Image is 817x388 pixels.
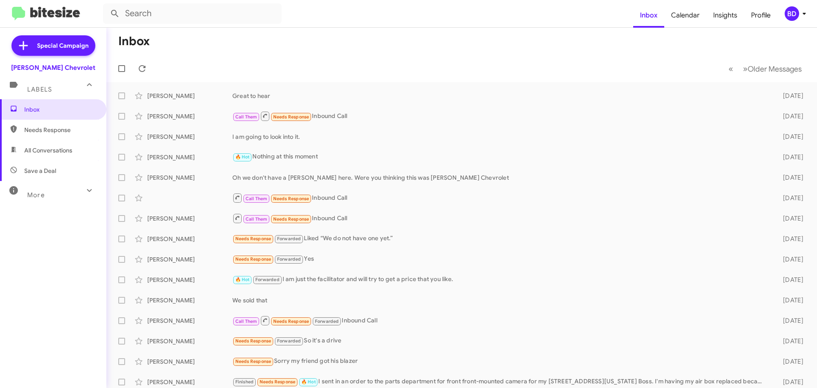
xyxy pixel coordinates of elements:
span: Call Them [235,114,257,120]
div: Nothing at this moment [232,152,769,162]
div: [PERSON_NAME] [147,112,232,121]
div: [PERSON_NAME] [147,276,232,284]
span: 🔥 Hot [235,277,250,282]
div: Inbound Call [232,111,769,121]
span: 🔥 Hot [301,379,316,385]
div: Oh we don't have a [PERSON_NAME] here. Were you thinking this was [PERSON_NAME] Chevrolet [232,173,769,182]
button: BD [777,6,808,21]
div: [PERSON_NAME] [147,235,232,243]
div: [PERSON_NAME] [147,296,232,305]
div: [DATE] [769,296,810,305]
span: Finished [235,379,254,385]
div: [PERSON_NAME] [147,173,232,182]
div: [DATE] [769,173,810,182]
span: Forwarded [275,235,303,243]
div: I sent in an order to the parts department for front front-mounted camera for my [STREET_ADDRESS]... [232,377,769,387]
div: Inbound Call [232,193,769,203]
a: Profile [744,3,777,28]
div: [DATE] [769,112,810,121]
span: Needs Response [273,319,309,324]
div: Inbound Call [232,315,769,326]
div: So it's a drive [232,336,769,346]
span: Special Campaign [37,41,89,50]
div: [DATE] [769,194,810,202]
div: [PERSON_NAME] Chevrolet [11,63,95,72]
div: [DATE] [769,214,810,223]
button: Previous [723,60,738,78]
span: Needs Response [235,236,271,241]
span: Needs Response [273,216,309,222]
a: Inbox [633,3,664,28]
div: [PERSON_NAME] [147,255,232,264]
span: Call Them [235,319,257,324]
span: Forwarded [313,317,341,325]
div: Great to hear [232,92,769,100]
span: Forwarded [275,337,303,345]
div: [DATE] [769,357,810,366]
span: Needs Response [235,256,271,262]
span: « [728,63,733,74]
div: BD [785,6,799,21]
div: I am going to look into it. [232,132,769,141]
div: [DATE] [769,337,810,345]
a: Calendar [664,3,706,28]
div: [PERSON_NAME] [147,378,232,386]
div: [DATE] [769,316,810,325]
div: [DATE] [769,378,810,386]
input: Search [103,3,282,24]
span: Needs Response [235,338,271,344]
span: Older Messages [748,64,802,74]
div: Inbound Call [232,213,769,224]
span: Save a Deal [24,167,56,175]
a: Insights [706,3,744,28]
span: All Conversations [24,146,72,155]
span: Inbox [24,105,97,114]
button: Next [738,60,807,78]
a: Special Campaign [11,35,95,56]
span: Forwarded [275,256,303,264]
div: [DATE] [769,235,810,243]
span: Needs Response [273,114,309,120]
span: Call Them [246,216,268,222]
div: We sold that [232,296,769,305]
div: [PERSON_NAME] [147,337,232,345]
nav: Page navigation example [724,60,807,78]
div: [PERSON_NAME] [147,214,232,223]
div: [DATE] [769,276,810,284]
span: Needs Response [235,359,271,364]
div: I am just the facilitator and will try to get a price that you like. [232,275,769,285]
h1: Inbox [118,34,150,48]
div: [DATE] [769,255,810,264]
span: Labels [27,86,52,93]
div: Sorry my friend got his blazer [232,356,769,366]
div: [DATE] [769,153,810,161]
div: [PERSON_NAME] [147,92,232,100]
span: » [743,63,748,74]
div: [PERSON_NAME] [147,132,232,141]
span: Needs Response [24,126,97,134]
span: More [27,191,45,199]
div: [DATE] [769,132,810,141]
div: Yes [232,254,769,264]
span: Needs Response [273,196,309,201]
div: [PERSON_NAME] [147,316,232,325]
div: [PERSON_NAME] [147,153,232,161]
span: Forwarded [253,276,281,284]
span: Needs Response [260,379,296,385]
div: [DATE] [769,92,810,100]
div: Liked “We do not have one yet.” [232,234,769,244]
div: [PERSON_NAME] [147,357,232,366]
span: Call Them [246,196,268,201]
span: 🔥 Hot [235,154,250,160]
